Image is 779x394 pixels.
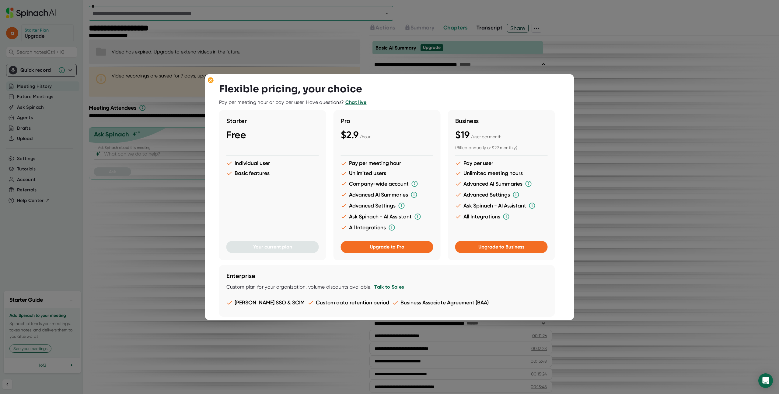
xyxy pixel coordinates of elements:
li: Business Associate Agreement (BAA) [392,300,489,306]
span: / hour [360,134,370,139]
li: Advanced Settings [455,191,548,198]
li: Basic features [226,170,319,176]
h3: Flexible pricing, your choice [219,83,362,95]
li: All Integrations [341,224,433,231]
h3: Business [455,117,548,125]
span: $19 [455,129,470,141]
li: Advanced AI Summaries [341,191,433,198]
li: Company-wide account [341,180,433,187]
span: Upgrade to Business [478,244,524,250]
li: Unlimited users [341,170,433,176]
button: Upgrade to Pro [341,241,433,253]
button: Your current plan [226,241,319,253]
div: Pay per meeting hour or pay per user. Have questions? [219,99,367,105]
li: All Integrations [455,213,548,220]
li: Ask Spinach - AI Assistant [341,213,433,220]
li: Advanced Settings [341,202,433,209]
a: Chat live [345,99,367,105]
li: Custom data retention period [308,300,389,306]
li: Advanced AI Summaries [455,180,548,187]
li: Pay per meeting hour [341,160,433,166]
li: Pay per user [455,160,548,166]
div: Custom plan for your organization, volume discounts available. [226,284,548,290]
span: Upgrade to Pro [370,244,404,250]
span: Free [226,129,246,141]
button: Upgrade to Business [455,241,548,253]
h3: Pro [341,117,433,125]
a: Talk to Sales [374,284,404,290]
li: [PERSON_NAME] SSO & SCIM [226,300,305,306]
span: $2.9 [341,129,358,141]
h3: Enterprise [226,272,548,279]
li: Individual user [226,160,319,166]
li: Unlimited meeting hours [455,170,548,176]
h3: Starter [226,117,319,125]
div: Open Intercom Messenger [758,373,773,388]
span: Your current plan [253,244,292,250]
li: Ask Spinach - AI Assistant [455,202,548,209]
span: / user per month [471,134,501,139]
div: (Billed annually or $29 monthly) [455,145,548,151]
